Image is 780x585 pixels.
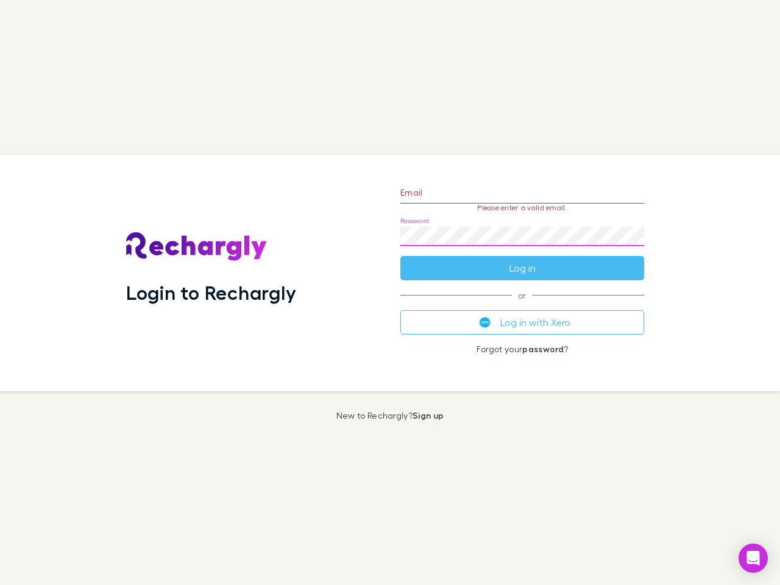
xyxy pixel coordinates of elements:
[413,410,444,420] a: Sign up
[480,317,491,328] img: Xero's logo
[126,281,296,304] h1: Login to Rechargly
[400,344,644,354] p: Forgot your ?
[522,344,564,354] a: password
[400,204,644,212] p: Please enter a valid email.
[126,232,268,261] img: Rechargly's Logo
[739,544,768,573] div: Open Intercom Messenger
[400,256,644,280] button: Log in
[400,216,429,225] label: Password
[336,411,444,420] p: New to Rechargly?
[400,295,644,296] span: or
[400,310,644,335] button: Log in with Xero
